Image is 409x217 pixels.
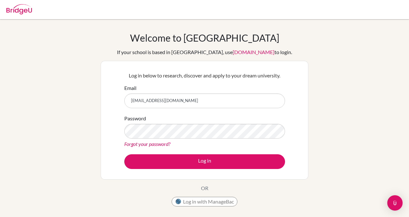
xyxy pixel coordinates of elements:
div: Open Intercom Messenger [387,195,403,211]
a: [DOMAIN_NAME] [233,49,274,55]
label: Email [124,84,136,92]
a: Forgot your password? [124,141,170,147]
div: If your school is based in [GEOGRAPHIC_DATA], use to login. [117,48,292,56]
p: Log in below to research, discover and apply to your dream university. [124,72,285,79]
h1: Welcome to [GEOGRAPHIC_DATA] [130,32,279,44]
label: Password [124,115,146,122]
img: Bridge-U [6,4,32,14]
p: OR [201,184,208,192]
button: Log in with ManageBac [172,197,237,206]
button: Log in [124,154,285,169]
